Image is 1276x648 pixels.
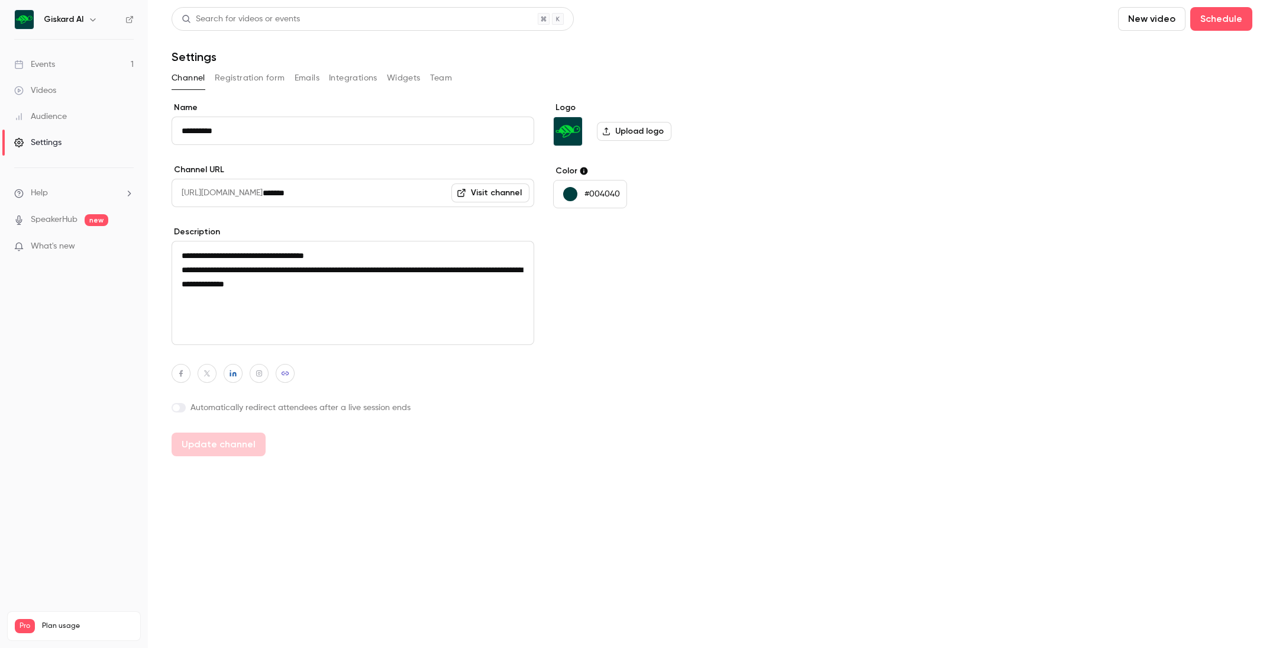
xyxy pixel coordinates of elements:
span: Help [31,187,48,199]
button: Integrations [329,69,377,88]
span: new [85,214,108,226]
span: Plan usage [42,621,133,631]
p: #004040 [584,188,620,200]
label: Automatically redirect attendees after a live session ends [172,402,534,414]
h6: Giskard AI [44,14,83,25]
span: What's new [31,240,75,253]
label: Channel URL [172,164,534,176]
span: [URL][DOMAIN_NAME] [172,179,263,207]
div: Videos [14,85,56,96]
a: Visit channel [451,183,529,202]
button: Channel [172,69,205,88]
label: Description [172,226,534,238]
button: Team [430,69,453,88]
label: Logo [553,102,735,114]
img: Giskard AI [554,117,582,146]
img: Giskard AI [15,10,34,29]
div: Search for videos or events [182,13,300,25]
button: Registration form [215,69,285,88]
button: Schedule [1190,7,1252,31]
button: Emails [295,69,319,88]
li: help-dropdown-opener [14,187,134,199]
button: #004040 [553,180,627,208]
div: Events [14,59,55,70]
button: New video [1118,7,1185,31]
label: Name [172,102,534,114]
label: Color [553,165,735,177]
a: SpeakerHub [31,214,77,226]
button: Widgets [387,69,421,88]
div: Audience [14,111,67,122]
h1: Settings [172,50,217,64]
section: Logo [553,102,735,146]
span: Pro [15,619,35,633]
label: Upload logo [597,122,671,141]
div: Settings [14,137,62,149]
